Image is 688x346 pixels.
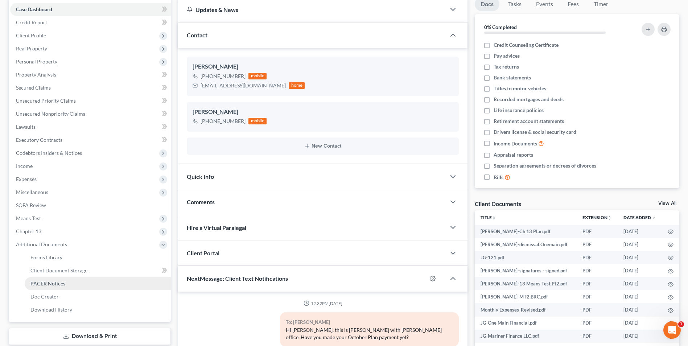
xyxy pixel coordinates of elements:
span: Lawsuits [16,124,36,130]
span: Case Dashboard [16,6,52,12]
td: [DATE] [618,317,662,330]
a: Secured Claims [10,81,171,94]
div: [EMAIL_ADDRESS][DOMAIN_NAME] [201,82,286,89]
div: [PERSON_NAME] [193,108,453,116]
a: Unsecured Nonpriority Claims [10,107,171,120]
span: Comments [187,198,215,205]
span: PACER Notices [30,280,65,287]
i: unfold_more [607,216,612,220]
span: Real Property [16,45,47,52]
a: Unsecured Priority Claims [10,94,171,107]
td: [PERSON_NAME]-MT2.BRC.pdf [475,290,577,303]
span: Credit Report [16,19,47,25]
td: [DATE] [618,238,662,251]
span: Drivers license & social security card [494,128,576,136]
a: Forms Library [25,251,171,264]
div: mobile [248,118,267,124]
span: Income [16,163,33,169]
span: Contact [187,32,207,38]
span: Bank statements [494,74,531,81]
span: Hire a Virtual Paralegal [187,224,246,231]
span: Appraisal reports [494,151,533,158]
a: Download History [25,303,171,316]
a: Download & Print [9,328,171,345]
span: Additional Documents [16,241,67,247]
span: Quick Info [187,173,214,180]
span: Expenses [16,176,37,182]
td: [DATE] [618,277,662,290]
div: [PERSON_NAME] [193,62,453,71]
a: Executory Contracts [10,133,171,147]
td: PDF [577,317,618,330]
td: [DATE] [618,330,662,343]
button: New Contact [193,143,453,149]
i: expand_more [652,216,656,220]
td: [DATE] [618,290,662,303]
td: [DATE] [618,251,662,264]
span: SOFA Review [16,202,46,208]
span: Client Document Storage [30,267,87,273]
span: Doc Creator [30,293,59,300]
i: unfold_more [492,216,496,220]
td: Monthly Expenses-Revised.pdf [475,303,577,316]
span: Credit Counseling Certificate [494,41,559,49]
span: 1 [678,321,684,327]
strong: 0% Completed [484,24,517,30]
iframe: Intercom live chat [663,321,681,339]
td: PDF [577,330,618,343]
td: PDF [577,225,618,238]
span: Client Portal [187,250,219,256]
a: Client Document Storage [25,264,171,277]
a: SOFA Review [10,199,171,212]
td: [PERSON_NAME]-signatures - signed.pdf [475,264,577,277]
span: Titles to motor vehicles [494,85,546,92]
span: Retirement account statements [494,118,564,125]
td: PDF [577,238,618,251]
span: Chapter 13 [16,228,41,234]
td: [DATE] [618,264,662,277]
td: [DATE] [618,225,662,238]
span: Secured Claims [16,85,51,91]
a: Titleunfold_more [481,215,496,220]
div: To: [PERSON_NAME] [286,318,453,326]
span: Pay advices [494,52,520,59]
span: Client Profile [16,32,46,38]
span: Property Analysis [16,71,56,78]
span: Codebtors Insiders & Notices [16,150,82,156]
td: [PERSON_NAME]-Ch 13 Plan.pdf [475,225,577,238]
td: [DATE] [618,303,662,316]
a: Case Dashboard [10,3,171,16]
a: View All [658,201,676,206]
span: Separation agreements or decrees of divorces [494,162,596,169]
div: home [289,82,305,89]
td: PDF [577,290,618,303]
span: Bills [494,174,503,181]
span: Income Documents [494,140,537,147]
span: Executory Contracts [16,137,62,143]
span: Unsecured Nonpriority Claims [16,111,85,117]
div: Client Documents [475,200,521,207]
td: PDF [577,251,618,264]
td: JG-One Main Financial.pdf [475,317,577,330]
td: [PERSON_NAME]-13 Means Test.Pt2.pdf [475,277,577,290]
a: PACER Notices [25,277,171,290]
div: Hi [PERSON_NAME], this is [PERSON_NAME] with [PERSON_NAME] office. Have you made your October Pla... [286,326,453,341]
div: [PHONE_NUMBER] [201,118,246,125]
td: PDF [577,303,618,316]
span: Means Test [16,215,41,221]
span: Forms Library [30,254,62,260]
div: Updates & News [187,6,437,13]
td: PDF [577,264,618,277]
a: Lawsuits [10,120,171,133]
span: Tax returns [494,63,519,70]
a: Doc Creator [25,290,171,303]
span: NextMessage: Client Text Notifications [187,275,288,282]
td: JG-121.pdf [475,251,577,264]
a: Date Added expand_more [623,215,656,220]
span: Download History [30,306,72,313]
span: Personal Property [16,58,57,65]
td: JG-Mariner Finance LLC.pdf [475,330,577,343]
a: Property Analysis [10,68,171,81]
span: Life insurance policies [494,107,544,114]
td: PDF [577,277,618,290]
